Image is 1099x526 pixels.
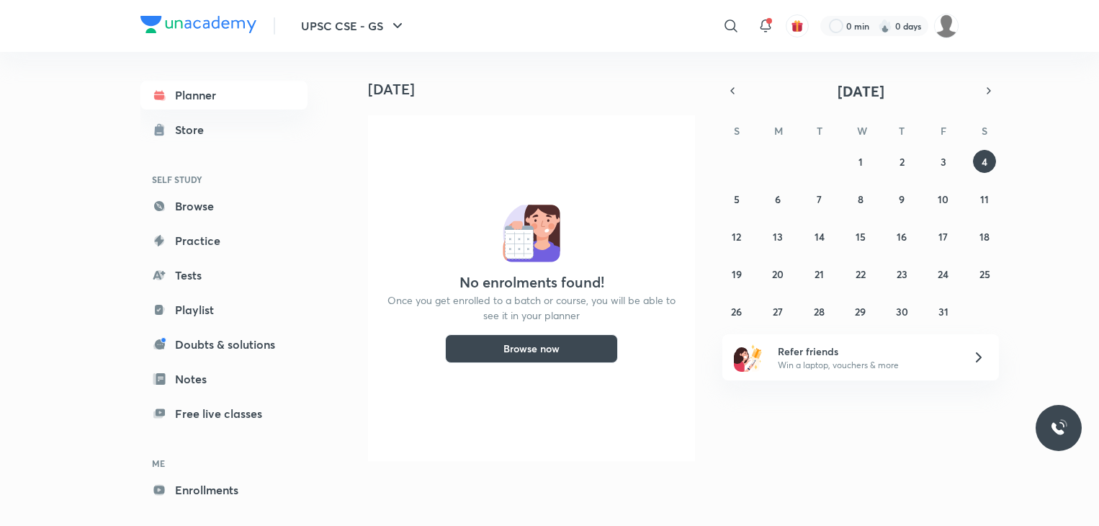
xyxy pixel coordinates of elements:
a: Free live classes [140,399,308,428]
button: Browse now [445,334,618,363]
a: Enrollments [140,476,308,504]
a: Company Logo [140,16,256,37]
a: Tests [140,261,308,290]
button: October 3, 2025 [932,150,955,173]
button: October 2, 2025 [890,150,913,173]
div: Store [175,121,212,138]
abbr: October 17, 2025 [938,230,948,244]
h6: SELF STUDY [140,167,308,192]
abbr: October 28, 2025 [814,305,825,318]
img: No events [503,205,560,262]
abbr: October 29, 2025 [855,305,866,318]
abbr: October 4, 2025 [982,155,987,169]
button: October 1, 2025 [849,150,872,173]
button: October 27, 2025 [766,300,789,323]
abbr: October 14, 2025 [815,230,825,244]
abbr: Tuesday [817,124,822,138]
h4: No enrolments found! [459,274,604,291]
abbr: October 13, 2025 [773,230,783,244]
abbr: October 31, 2025 [938,305,948,318]
button: October 11, 2025 [973,187,996,210]
abbr: October 18, 2025 [979,230,990,244]
button: October 12, 2025 [725,225,748,248]
abbr: October 3, 2025 [941,155,946,169]
p: Once you get enrolled to a batch or course, you will be able to see it in your planner [385,293,678,323]
a: Browse [140,192,308,220]
abbr: October 23, 2025 [897,267,907,281]
abbr: Sunday [734,124,740,138]
abbr: October 1, 2025 [858,155,863,169]
img: streak [878,19,892,33]
abbr: October 8, 2025 [858,192,863,206]
abbr: Monday [774,124,783,138]
abbr: October 19, 2025 [732,267,742,281]
button: October 6, 2025 [766,187,789,210]
img: avatar [791,19,804,32]
button: October 7, 2025 [808,187,831,210]
button: October 31, 2025 [932,300,955,323]
h4: [DATE] [368,81,706,98]
button: October 24, 2025 [932,262,955,285]
h6: Refer friends [778,344,955,359]
abbr: October 12, 2025 [732,230,741,244]
abbr: October 25, 2025 [979,267,990,281]
button: October 28, 2025 [808,300,831,323]
button: UPSC CSE - GS [292,12,415,40]
a: Notes [140,365,308,393]
abbr: October 26, 2025 [731,305,742,318]
abbr: October 11, 2025 [980,192,989,206]
button: October 19, 2025 [725,262,748,285]
img: Disha Chopra [934,14,959,38]
abbr: October 6, 2025 [775,192,781,206]
button: October 22, 2025 [849,262,872,285]
abbr: Wednesday [857,124,867,138]
button: October 4, 2025 [973,150,996,173]
abbr: October 7, 2025 [817,192,822,206]
button: October 10, 2025 [932,187,955,210]
button: October 15, 2025 [849,225,872,248]
button: October 20, 2025 [766,262,789,285]
p: Win a laptop, vouchers & more [778,359,955,372]
a: Playlist [140,295,308,324]
abbr: October 5, 2025 [734,192,740,206]
h6: ME [140,451,308,476]
abbr: October 22, 2025 [856,267,866,281]
button: October 30, 2025 [890,300,913,323]
button: October 5, 2025 [725,187,748,210]
button: October 23, 2025 [890,262,913,285]
button: October 13, 2025 [766,225,789,248]
a: Planner [140,81,308,110]
button: October 8, 2025 [849,187,872,210]
abbr: October 9, 2025 [899,192,905,206]
abbr: Friday [941,124,946,138]
abbr: October 15, 2025 [856,230,866,244]
img: ttu [1050,419,1067,437]
abbr: October 20, 2025 [772,267,784,281]
img: referral [734,343,763,372]
a: Store [140,115,308,144]
button: October 14, 2025 [808,225,831,248]
abbr: October 10, 2025 [938,192,948,206]
a: Practice [140,226,308,255]
span: [DATE] [838,81,884,101]
img: Company Logo [140,16,256,33]
a: Doubts & solutions [140,330,308,359]
button: October 21, 2025 [808,262,831,285]
abbr: October 21, 2025 [815,267,824,281]
button: October 16, 2025 [890,225,913,248]
button: October 17, 2025 [932,225,955,248]
abbr: October 2, 2025 [900,155,905,169]
abbr: Thursday [899,124,905,138]
button: avatar [786,14,809,37]
button: October 18, 2025 [973,225,996,248]
abbr: October 24, 2025 [938,267,948,281]
button: October 25, 2025 [973,262,996,285]
button: [DATE] [743,81,979,101]
button: October 9, 2025 [890,187,913,210]
abbr: October 16, 2025 [897,230,907,244]
abbr: October 30, 2025 [896,305,908,318]
abbr: Saturday [982,124,987,138]
button: October 29, 2025 [849,300,872,323]
abbr: October 27, 2025 [773,305,783,318]
button: October 26, 2025 [725,300,748,323]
